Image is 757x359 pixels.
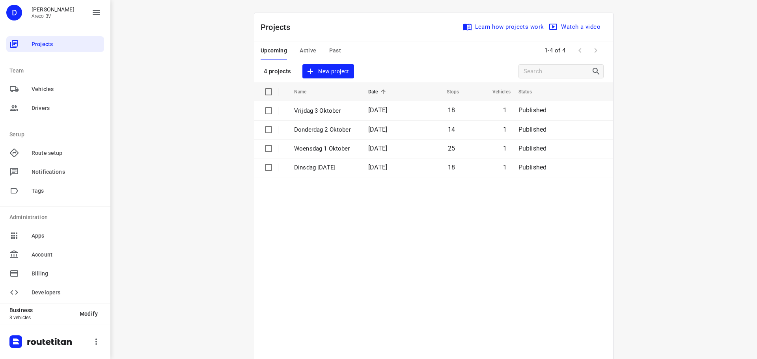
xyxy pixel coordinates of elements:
[32,270,101,278] span: Billing
[6,5,22,20] div: D
[32,288,101,297] span: Developers
[6,36,104,52] div: Projects
[32,85,101,93] span: Vehicles
[448,106,455,114] span: 18
[6,145,104,161] div: Route setup
[6,81,104,97] div: Vehicles
[9,67,104,75] p: Team
[6,100,104,116] div: Drivers
[32,149,101,157] span: Route setup
[503,145,507,152] span: 1
[32,40,101,48] span: Projects
[482,87,511,97] span: Vehicles
[368,87,388,97] span: Date
[9,130,104,139] p: Setup
[32,187,101,195] span: Tags
[572,43,588,58] span: Previous Page
[261,46,287,56] span: Upcoming
[294,163,356,172] p: Dinsdag 30 September
[32,104,101,112] span: Drivers
[6,285,104,300] div: Developers
[6,183,104,199] div: Tags
[503,106,507,114] span: 1
[448,126,455,133] span: 14
[524,65,591,78] input: Search projects
[518,126,547,133] span: Published
[32,6,75,13] p: Didier Evrard
[9,315,73,320] p: 3 vehicles
[80,311,98,317] span: Modify
[73,307,104,321] button: Modify
[6,228,104,244] div: Apps
[518,145,547,152] span: Published
[302,64,354,79] button: New project
[32,232,101,240] span: Apps
[368,145,387,152] span: [DATE]
[294,87,317,97] span: Name
[503,164,507,171] span: 1
[368,126,387,133] span: [DATE]
[9,307,73,313] p: Business
[436,87,459,97] span: Stops
[448,145,455,152] span: 25
[32,13,75,19] p: Areco BV
[591,67,603,76] div: Search
[503,126,507,133] span: 1
[6,247,104,262] div: Account
[261,21,297,33] p: Projects
[32,251,101,259] span: Account
[264,68,291,75] p: 4 projects
[32,168,101,176] span: Notifications
[329,46,341,56] span: Past
[300,46,316,56] span: Active
[518,164,547,171] span: Published
[9,213,104,221] p: Administration
[294,106,356,115] p: Vrijdag 3 Oktober
[448,164,455,171] span: 18
[518,106,547,114] span: Published
[588,43,604,58] span: Next Page
[294,125,356,134] p: Donderdag 2 Oktober
[368,106,387,114] span: [DATE]
[307,67,349,76] span: New project
[518,87,543,97] span: Status
[294,144,356,153] p: Woensdag 1 Oktober
[541,42,569,59] span: 1-4 of 4
[6,266,104,281] div: Billing
[6,164,104,180] div: Notifications
[368,164,387,171] span: [DATE]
